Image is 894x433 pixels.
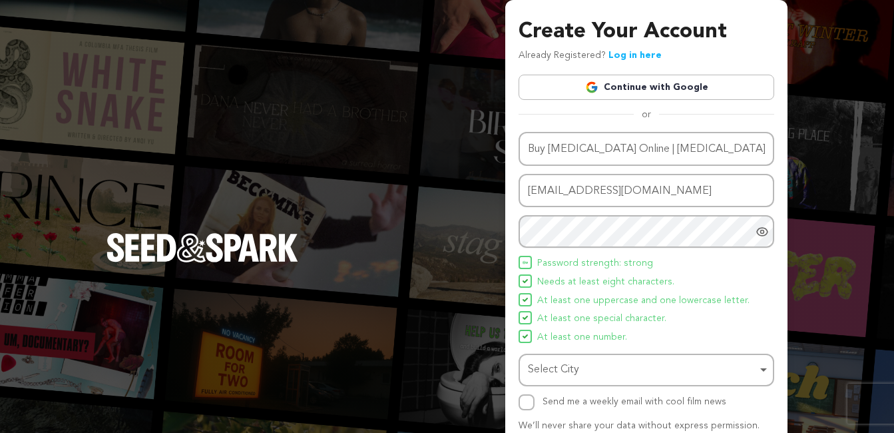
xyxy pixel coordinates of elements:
[528,360,757,380] div: Select City
[107,233,298,262] img: Seed&Spark Logo
[519,48,662,64] p: Already Registered?
[519,75,774,100] a: Continue with Google
[107,233,298,289] a: Seed&Spark Homepage
[537,293,750,309] span: At least one uppercase and one lowercase letter.
[537,256,653,272] span: Password strength: strong
[523,260,528,265] img: Seed&Spark Icon
[543,397,726,406] label: Send me a weekly email with cool film news
[523,315,528,320] img: Seed&Spark Icon
[585,81,598,94] img: Google logo
[537,274,674,290] span: Needs at least eight characters.
[756,225,769,238] a: Show password as plain text. Warning: this will display your password on the screen.
[523,334,528,339] img: Seed&Spark Icon
[519,16,774,48] h3: Create Your Account
[519,174,774,208] input: Email address
[608,51,662,60] a: Log in here
[537,330,627,346] span: At least one number.
[519,132,774,166] input: Name
[523,278,528,284] img: Seed&Spark Icon
[634,108,659,121] span: or
[523,297,528,302] img: Seed&Spark Icon
[537,311,666,327] span: At least one special character.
